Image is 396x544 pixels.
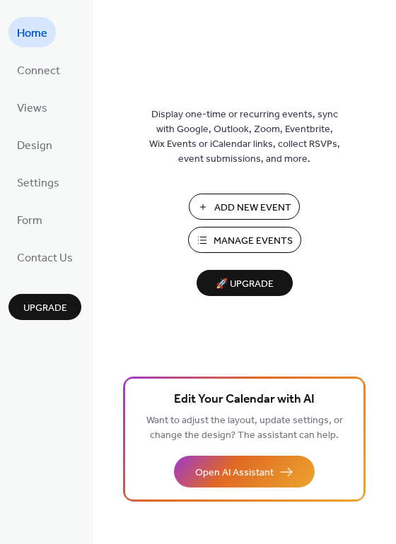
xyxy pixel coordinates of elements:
[174,390,315,410] span: Edit Your Calendar with AI
[17,210,42,232] span: Form
[17,247,73,269] span: Contact Us
[8,129,61,160] a: Design
[214,201,291,215] span: Add New Event
[8,204,51,235] a: Form
[8,242,81,272] a: Contact Us
[188,227,301,253] button: Manage Events
[17,97,47,119] span: Views
[146,411,343,445] span: Want to adjust the layout, update settings, or change the design? The assistant can help.
[17,172,59,194] span: Settings
[17,135,52,157] span: Design
[8,54,69,85] a: Connect
[205,275,284,294] span: 🚀 Upgrade
[8,92,56,122] a: Views
[17,60,60,82] span: Connect
[8,294,81,320] button: Upgrade
[195,466,274,480] span: Open AI Assistant
[214,234,293,249] span: Manage Events
[189,194,300,220] button: Add New Event
[8,167,68,197] a: Settings
[8,17,56,47] a: Home
[17,23,47,45] span: Home
[174,456,315,487] button: Open AI Assistant
[197,270,293,296] button: 🚀 Upgrade
[23,301,67,316] span: Upgrade
[149,107,340,167] span: Display one-time or recurring events, sync with Google, Outlook, Zoom, Eventbrite, Wix Events or ...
